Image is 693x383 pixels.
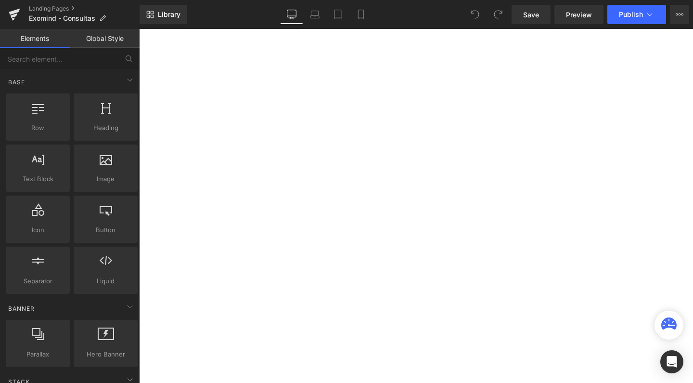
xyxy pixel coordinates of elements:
[140,5,187,24] a: New Library
[9,349,67,359] span: Parallax
[607,5,666,24] button: Publish
[77,123,135,133] span: Heading
[77,349,135,359] span: Hero Banner
[280,5,303,24] a: Desktop
[77,174,135,184] span: Image
[566,10,592,20] span: Preview
[523,10,539,20] span: Save
[7,304,36,313] span: Banner
[488,5,508,24] button: Redo
[303,5,326,24] a: Laptop
[349,5,372,24] a: Mobile
[9,123,67,133] span: Row
[9,276,67,286] span: Separator
[670,5,689,24] button: More
[158,10,180,19] span: Library
[77,276,135,286] span: Liquid
[7,78,26,87] span: Base
[77,225,135,235] span: Button
[29,14,95,22] span: Exomind - Consultas
[9,225,67,235] span: Icon
[619,11,643,18] span: Publish
[70,29,140,48] a: Global Style
[554,5,603,24] a: Preview
[660,350,683,373] div: Open Intercom Messenger
[465,5,485,24] button: Undo
[326,5,349,24] a: Tablet
[9,174,67,184] span: Text Block
[29,5,140,13] a: Landing Pages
